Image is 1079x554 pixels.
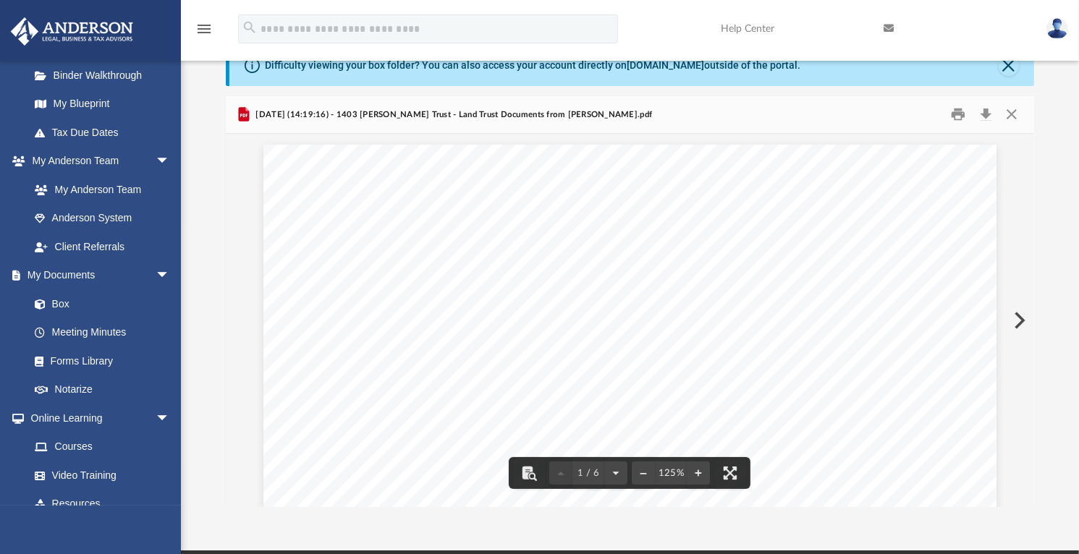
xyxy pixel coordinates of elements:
[20,432,185,461] a: Courses
[20,461,177,490] a: Video Training
[714,457,746,489] button: Enter fullscreen
[226,134,1034,507] div: File preview
[10,261,185,290] a: My Documentsarrow_drop_down
[20,90,185,119] a: My Blueprint
[973,103,999,126] button: Download
[513,457,545,489] button: Toggle findbar
[572,469,604,478] span: 1 / 6
[572,457,604,489] button: 1 / 6
[999,56,1019,76] button: Close
[944,103,973,126] button: Print
[156,147,185,176] span: arrow_drop_down
[195,27,213,38] a: menu
[20,490,185,519] a: Resources
[999,103,1025,126] button: Close
[20,318,185,347] a: Meeting Minutes
[242,20,258,35] i: search
[20,175,177,204] a: My Anderson Team
[20,289,177,318] a: Box
[604,457,627,489] button: Next page
[20,204,185,233] a: Anderson System
[627,59,704,71] a: [DOMAIN_NAME]
[156,261,185,291] span: arrow_drop_down
[195,20,213,38] i: menu
[1046,18,1068,39] img: User Pic
[253,108,652,122] span: [DATE] (14:19:16) - 1403 [PERSON_NAME] Trust - Land Trust Documents from [PERSON_NAME].pdf
[10,147,185,176] a: My Anderson Teamarrow_drop_down
[20,375,185,404] a: Notarize
[632,457,655,489] button: Zoom out
[20,61,192,90] a: Binder Walkthrough
[20,346,177,375] a: Forms Library
[20,118,192,147] a: Tax Due Dates
[10,404,185,432] a: Online Learningarrow_drop_down
[20,232,185,261] a: Client Referrals
[655,469,687,478] div: Current zoom level
[265,58,800,73] div: Difficulty viewing your box folder? You can also access your account directly on outside of the p...
[687,457,710,489] button: Zoom in
[7,17,137,46] img: Anderson Advisors Platinum Portal
[226,96,1034,508] div: Preview
[156,404,185,433] span: arrow_drop_down
[1002,300,1034,341] button: Next File
[226,134,1034,507] div: Document Viewer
